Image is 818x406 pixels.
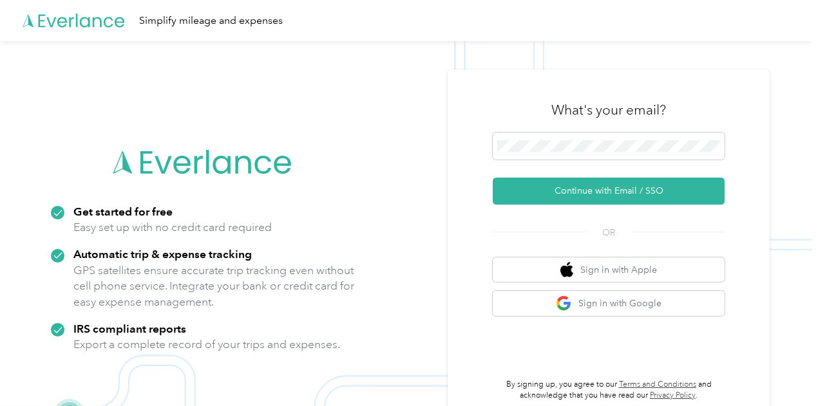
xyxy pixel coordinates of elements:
a: Privacy Policy [650,391,696,400]
button: apple logoSign in with Apple [493,257,725,282]
strong: Automatic trip & expense tracking [73,247,252,261]
strong: Get started for free [73,205,173,218]
p: By signing up, you agree to our and acknowledge that you have read our . [493,379,725,401]
strong: IRS compliant reports [73,322,186,335]
span: OR [586,226,631,239]
button: google logoSign in with Google [493,291,725,316]
button: Continue with Email / SSO [493,178,725,205]
p: GPS satellites ensure accurate trip tracking even without cell phone service. Integrate your bank... [73,263,355,310]
div: Simplify mileage and expenses [139,13,283,29]
p: Export a complete record of your trips and expenses. [73,337,340,353]
img: apple logo [560,262,573,278]
a: Terms and Conditions [619,380,696,389]
img: google logo [556,295,572,311]
h3: What's your email? [551,101,666,119]
p: Easy set up with no credit card required [73,219,272,235]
